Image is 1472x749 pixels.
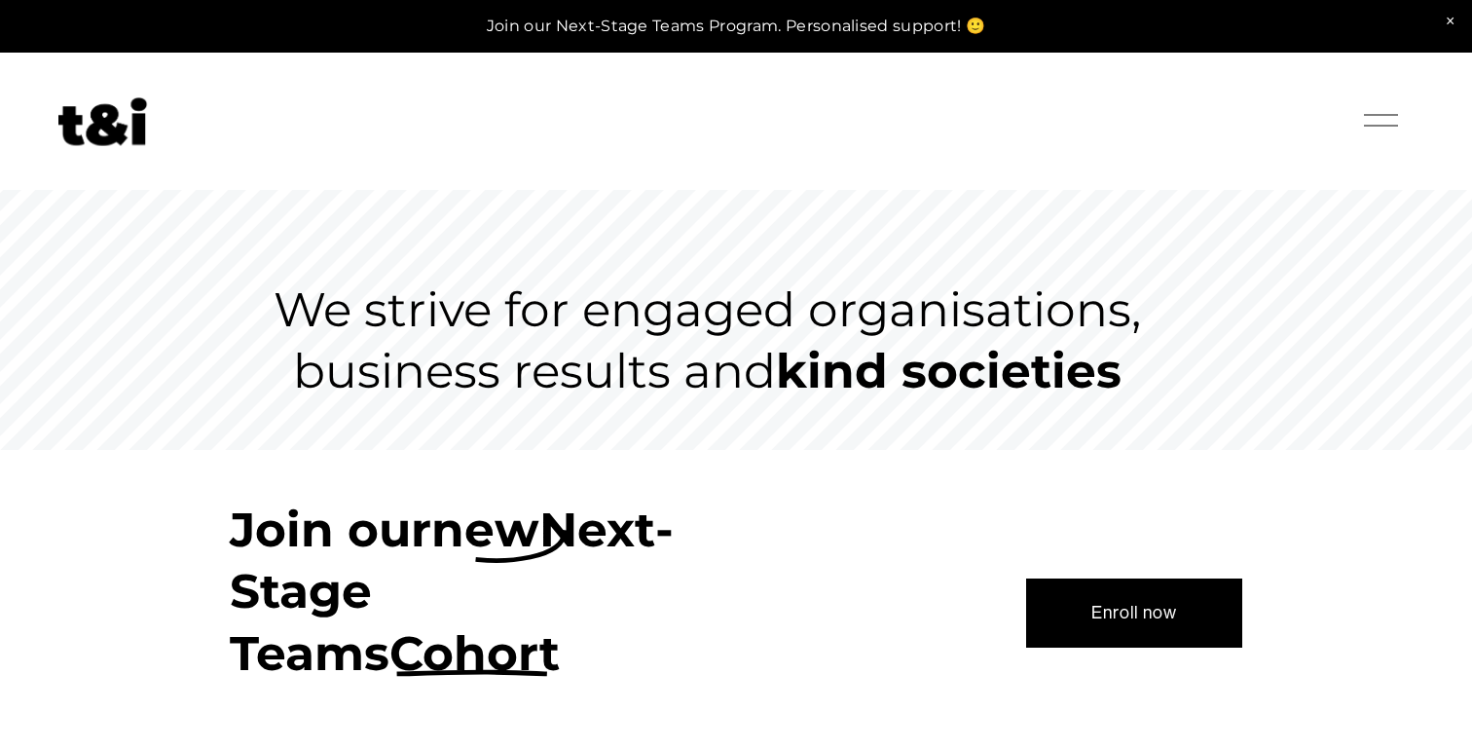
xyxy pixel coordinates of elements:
strong: new [431,501,539,558]
strong: Next-Stage Teams [230,501,674,681]
img: Future of Work Experts [58,97,146,146]
strong: Cohort [389,624,560,682]
strong: Join our [230,501,431,558]
strong: kind societies [776,342,1122,399]
h3: We strive for engaged organisations, business results and [230,279,1186,401]
a: Enroll now [1026,579,1243,648]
